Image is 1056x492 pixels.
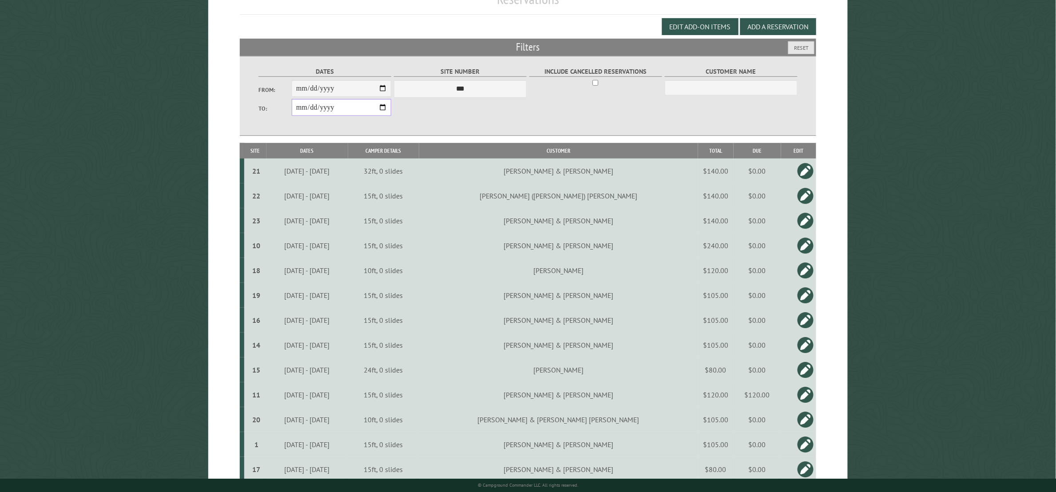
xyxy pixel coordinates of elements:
td: $0.00 [734,357,781,382]
th: Due [734,143,781,159]
td: 15ft, 0 slides [348,183,419,208]
td: [PERSON_NAME] & [PERSON_NAME] [419,333,698,357]
td: 15ft, 0 slides [348,382,419,407]
td: [PERSON_NAME] & [PERSON_NAME] [419,159,698,183]
h2: Filters [240,39,816,56]
td: $0.00 [734,208,781,233]
td: $80.00 [698,457,734,482]
div: 16 [248,316,265,325]
td: 15ft, 0 slides [348,432,419,457]
div: [DATE] - [DATE] [268,390,346,399]
td: [PERSON_NAME] [419,258,698,283]
td: 32ft, 0 slides [348,159,419,183]
div: 19 [248,291,265,300]
td: 10ft, 0 slides [348,407,419,432]
th: Edit [781,143,816,159]
td: $105.00 [698,432,734,457]
td: $0.00 [734,283,781,308]
td: $140.00 [698,183,734,208]
div: 23 [248,216,265,225]
div: 20 [248,415,265,424]
td: $80.00 [698,357,734,382]
td: [PERSON_NAME] & [PERSON_NAME] [419,382,698,407]
td: $105.00 [698,283,734,308]
div: [DATE] - [DATE] [268,316,346,325]
label: To: [258,104,292,113]
label: Dates [258,67,391,77]
div: [DATE] - [DATE] [268,241,346,250]
div: [DATE] - [DATE] [268,266,346,275]
td: 15ft, 0 slides [348,457,419,482]
div: 1 [248,440,265,449]
td: [PERSON_NAME] [419,357,698,382]
td: $240.00 [698,233,734,258]
td: $105.00 [698,308,734,333]
div: [DATE] - [DATE] [268,465,346,474]
td: $120.00 [734,382,781,407]
td: [PERSON_NAME] & [PERSON_NAME] [419,308,698,333]
th: Dates [266,143,348,159]
th: Site [244,143,266,159]
td: [PERSON_NAME] ([PERSON_NAME]) [PERSON_NAME] [419,183,698,208]
label: Customer Name [665,67,798,77]
div: [DATE] - [DATE] [268,291,346,300]
td: $105.00 [698,407,734,432]
td: $120.00 [698,258,734,283]
div: [DATE] - [DATE] [268,365,346,374]
td: $0.00 [734,258,781,283]
div: [DATE] - [DATE] [268,167,346,175]
div: 21 [248,167,265,175]
td: 10ft, 0 slides [348,258,419,283]
td: [PERSON_NAME] & [PERSON_NAME] [419,457,698,482]
div: [DATE] - [DATE] [268,341,346,349]
div: 14 [248,341,265,349]
td: 15ft, 0 slides [348,333,419,357]
button: Reset [788,41,814,54]
td: [PERSON_NAME] & [PERSON_NAME] [419,283,698,308]
td: [PERSON_NAME] & [PERSON_NAME] [PERSON_NAME] [419,407,698,432]
div: [DATE] - [DATE] [268,191,346,200]
td: [PERSON_NAME] & [PERSON_NAME] [419,432,698,457]
td: [PERSON_NAME] & [PERSON_NAME] [419,233,698,258]
td: $0.00 [734,432,781,457]
td: $105.00 [698,333,734,357]
label: From: [258,86,292,94]
div: 11 [248,390,265,399]
td: [PERSON_NAME] & [PERSON_NAME] [419,208,698,233]
button: Edit Add-on Items [662,18,738,35]
td: $0.00 [734,233,781,258]
td: $140.00 [698,208,734,233]
th: Camper Details [348,143,419,159]
td: $0.00 [734,457,781,482]
div: 22 [248,191,265,200]
div: [DATE] - [DATE] [268,216,346,225]
div: 15 [248,365,265,374]
th: Total [698,143,734,159]
div: 18 [248,266,265,275]
button: Add a Reservation [740,18,816,35]
td: $120.00 [698,382,734,407]
div: 17 [248,465,265,474]
label: Include Cancelled Reservations [529,67,662,77]
td: 15ft, 0 slides [348,308,419,333]
td: 15ft, 0 slides [348,233,419,258]
td: $140.00 [698,159,734,183]
td: $0.00 [734,407,781,432]
div: 10 [248,241,265,250]
td: 15ft, 0 slides [348,208,419,233]
div: [DATE] - [DATE] [268,415,346,424]
td: $0.00 [734,308,781,333]
small: © Campground Commander LLC. All rights reserved. [478,482,578,488]
td: $0.00 [734,159,781,183]
div: [DATE] - [DATE] [268,440,346,449]
label: Site Number [394,67,527,77]
td: 15ft, 0 slides [348,283,419,308]
td: $0.00 [734,183,781,208]
td: 24ft, 0 slides [348,357,419,382]
th: Customer [419,143,698,159]
td: $0.00 [734,333,781,357]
